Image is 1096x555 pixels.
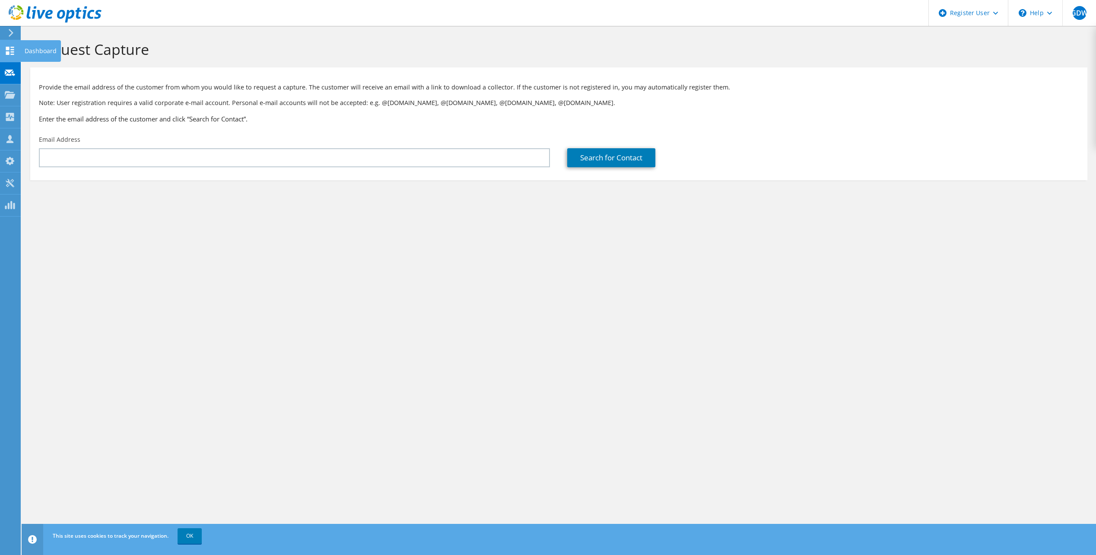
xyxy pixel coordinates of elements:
[39,83,1079,92] p: Provide the email address of the customer from whom you would like to request a capture. The cust...
[39,135,80,144] label: Email Address
[1073,6,1086,20] span: GDW
[567,148,655,167] a: Search for Contact
[39,98,1079,108] p: Note: User registration requires a valid corporate e-mail account. Personal e-mail accounts will ...
[1019,9,1026,17] svg: \n
[35,40,1079,58] h1: Request Capture
[178,528,202,544] a: OK
[39,114,1079,124] h3: Enter the email address of the customer and click “Search for Contact”.
[53,532,168,539] span: This site uses cookies to track your navigation.
[20,40,61,62] div: Dashboard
